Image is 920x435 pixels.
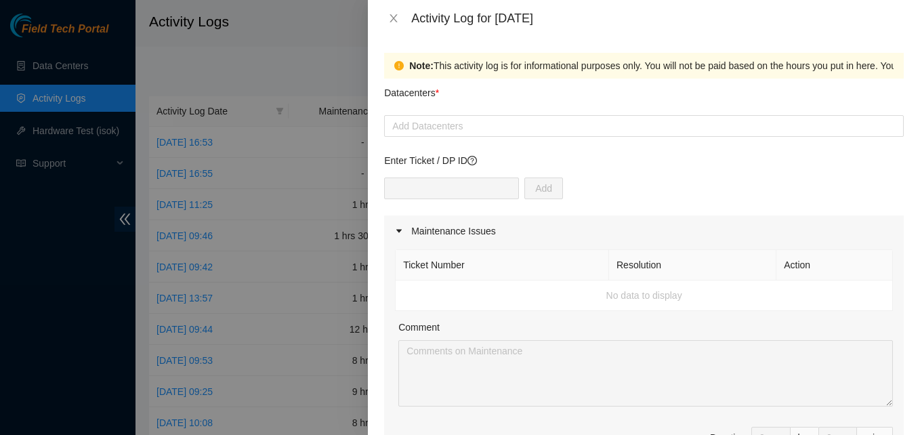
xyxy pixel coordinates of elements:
th: Ticket Number [396,250,609,281]
label: Comment [398,320,440,335]
button: Add [524,178,563,199]
textarea: Comment [398,340,893,407]
td: No data to display [396,281,893,311]
th: Action [776,250,893,281]
div: Maintenance Issues [384,215,904,247]
span: question-circle [467,156,477,165]
span: caret-right [395,227,403,235]
span: close [388,13,399,24]
span: exclamation-circle [394,61,404,70]
p: Enter Ticket / DP ID [384,153,904,168]
div: Activity Log for [DATE] [411,11,904,26]
button: Close [384,12,403,25]
strong: Note: [409,58,434,73]
th: Resolution [609,250,776,281]
p: Datacenters [384,79,439,100]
